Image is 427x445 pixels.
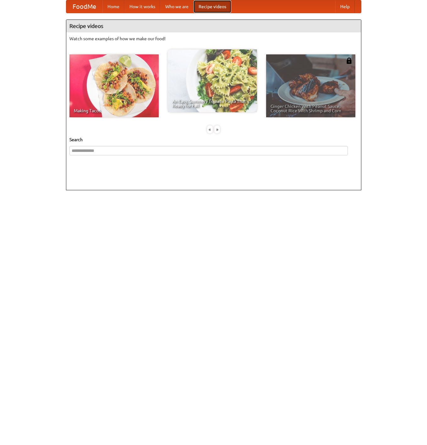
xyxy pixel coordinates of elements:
a: Recipe videos [194,0,231,13]
div: « [207,125,213,133]
div: » [214,125,220,133]
a: Making Tacos [69,54,159,117]
a: FoodMe [66,0,102,13]
img: 483408.png [346,58,352,64]
a: An Easy, Summery Tomato Pasta That's Ready for Fall [168,49,257,112]
h4: Recipe videos [66,20,361,32]
h5: Search [69,136,358,143]
span: Making Tacos [74,108,154,113]
span: An Easy, Summery Tomato Pasta That's Ready for Fall [172,99,253,108]
p: Watch some examples of how we make our food! [69,36,358,42]
a: Who we are [160,0,194,13]
a: Help [335,0,355,13]
a: Home [102,0,124,13]
a: How it works [124,0,160,13]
